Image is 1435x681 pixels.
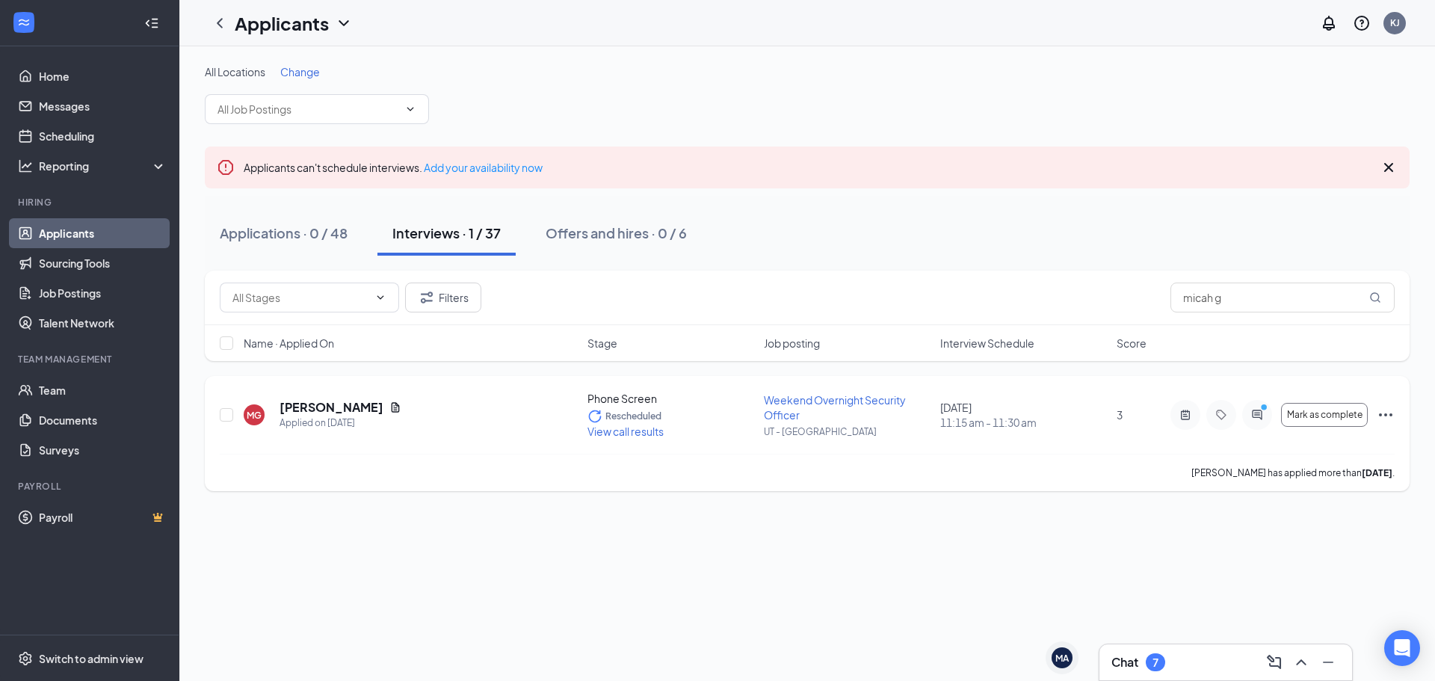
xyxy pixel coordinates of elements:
[1257,403,1275,415] svg: PrimaryDot
[39,502,167,532] a: PayrollCrown
[605,409,661,424] span: Rescheduled
[39,121,167,151] a: Scheduling
[587,409,602,424] svg: Loading
[18,158,33,173] svg: Analysis
[244,336,334,351] span: Name · Applied On
[1316,650,1340,674] button: Minimize
[1320,14,1338,32] svg: Notifications
[1292,653,1310,671] svg: ChevronUp
[335,14,353,32] svg: ChevronDown
[1170,283,1395,312] input: Search in interviews
[1117,408,1123,422] span: 3
[764,393,906,422] span: Weekend Overnight Security Officer
[16,15,31,30] svg: WorkstreamLogo
[1055,652,1069,665] div: MA
[1369,292,1381,303] svg: MagnifyingGlass
[424,161,543,174] a: Add your availability now
[1117,336,1147,351] span: Score
[18,353,164,366] div: Team Management
[1248,409,1266,421] svg: ActiveChat
[1377,406,1395,424] svg: Ellipses
[220,224,348,242] div: Applications · 0 / 48
[18,196,164,209] div: Hiring
[1353,14,1371,32] svg: QuestionInfo
[418,289,436,306] svg: Filter
[587,336,617,351] span: Stage
[217,158,235,176] svg: Error
[18,480,164,493] div: Payroll
[39,158,167,173] div: Reporting
[39,308,167,338] a: Talent Network
[18,651,33,666] svg: Settings
[244,161,543,174] span: Applicants can't schedule interviews.
[205,65,265,78] span: All Locations
[280,399,383,416] h5: [PERSON_NAME]
[1262,650,1286,674] button: ComposeMessage
[211,14,229,32] svg: ChevronLeft
[940,336,1034,351] span: Interview Schedule
[405,283,481,312] button: Filter Filters
[1212,409,1230,421] svg: Tag
[1380,158,1398,176] svg: Cross
[1152,656,1158,669] div: 7
[232,289,368,306] input: All Stages
[1319,653,1337,671] svg: Minimize
[39,435,167,465] a: Surveys
[1289,650,1313,674] button: ChevronUp
[1287,410,1363,420] span: Mark as complete
[764,336,820,351] span: Job posting
[1265,653,1283,671] svg: ComposeMessage
[764,425,931,438] p: UT - [GEOGRAPHIC_DATA]
[389,401,401,413] svg: Document
[144,16,159,31] svg: Collapse
[217,101,398,117] input: All Job Postings
[940,415,1108,430] span: 11:15 am - 11:30 am
[39,218,167,248] a: Applicants
[587,391,755,406] div: Phone Screen
[374,292,386,303] svg: ChevronDown
[280,65,320,78] span: Change
[1111,654,1138,671] h3: Chat
[1281,403,1368,427] button: Mark as complete
[1191,466,1395,479] p: [PERSON_NAME] has applied more than .
[39,375,167,405] a: Team
[1384,630,1420,666] div: Open Intercom Messenger
[940,400,1108,430] div: [DATE]
[39,405,167,435] a: Documents
[404,103,416,115] svg: ChevronDown
[1176,409,1194,421] svg: ActiveNote
[39,248,167,278] a: Sourcing Tools
[280,416,401,431] div: Applied on [DATE]
[39,61,167,91] a: Home
[39,278,167,308] a: Job Postings
[235,10,329,36] h1: Applicants
[587,425,664,438] span: View call results
[1390,16,1400,29] div: KJ
[392,224,501,242] div: Interviews · 1 / 37
[39,91,167,121] a: Messages
[39,651,143,666] div: Switch to admin view
[1362,467,1392,478] b: [DATE]
[546,224,687,242] div: Offers and hires · 0 / 6
[247,409,262,422] div: MG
